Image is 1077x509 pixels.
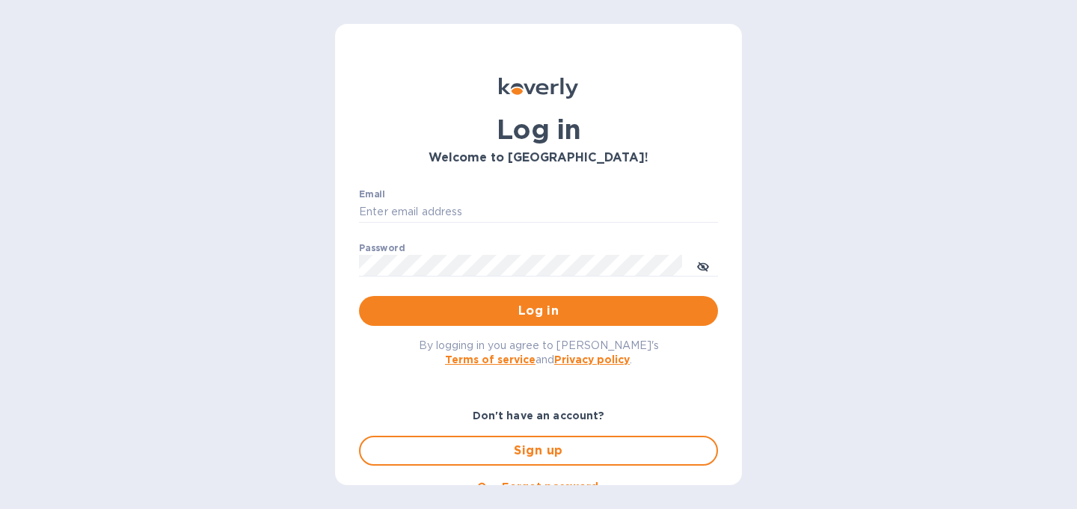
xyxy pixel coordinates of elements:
span: Sign up [372,442,705,460]
u: Forgot password [502,481,598,493]
input: Enter email address [359,201,718,223]
h3: Welcome to [GEOGRAPHIC_DATA]! [359,151,718,165]
label: Password [359,244,405,253]
span: By logging in you agree to [PERSON_NAME]'s and . [419,339,659,365]
button: Log in [359,296,718,326]
a: Terms of service [445,354,536,365]
label: Email [359,190,385,199]
button: toggle password visibility [688,250,718,280]
img: Koverly [499,78,578,99]
a: Privacy policy [554,354,630,365]
button: Sign up [359,436,718,466]
h1: Log in [359,114,718,145]
span: Log in [371,302,706,320]
b: Don't have an account? [473,410,605,422]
